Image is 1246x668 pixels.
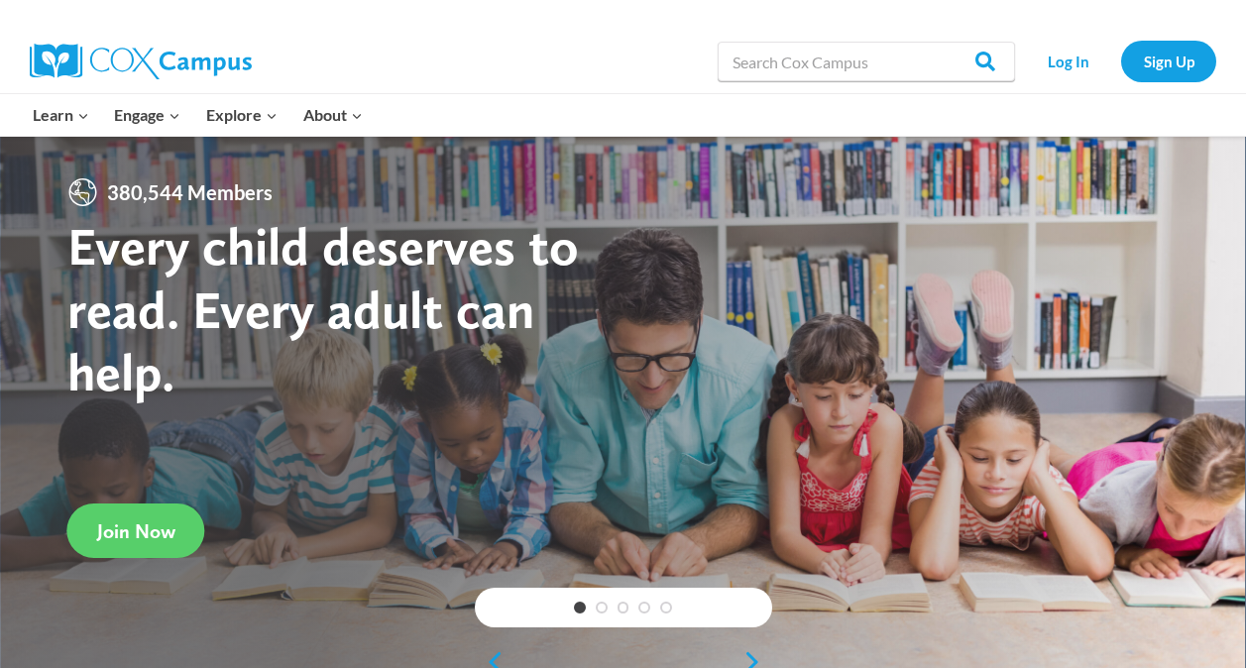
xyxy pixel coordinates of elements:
[660,602,672,613] a: 5
[574,602,586,613] a: 1
[596,602,608,613] a: 2
[206,102,278,128] span: Explore
[30,44,252,79] img: Cox Campus
[20,94,375,136] nav: Primary Navigation
[1121,41,1216,81] a: Sign Up
[67,214,579,403] strong: Every child deserves to read. Every adult can help.
[638,602,650,613] a: 4
[67,503,205,558] a: Join Now
[718,42,1015,81] input: Search Cox Campus
[1025,41,1216,81] nav: Secondary Navigation
[99,176,281,208] span: 380,544 Members
[114,102,180,128] span: Engage
[33,102,89,128] span: Learn
[1025,41,1111,81] a: Log In
[618,602,629,613] a: 3
[97,519,175,543] span: Join Now
[303,102,363,128] span: About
